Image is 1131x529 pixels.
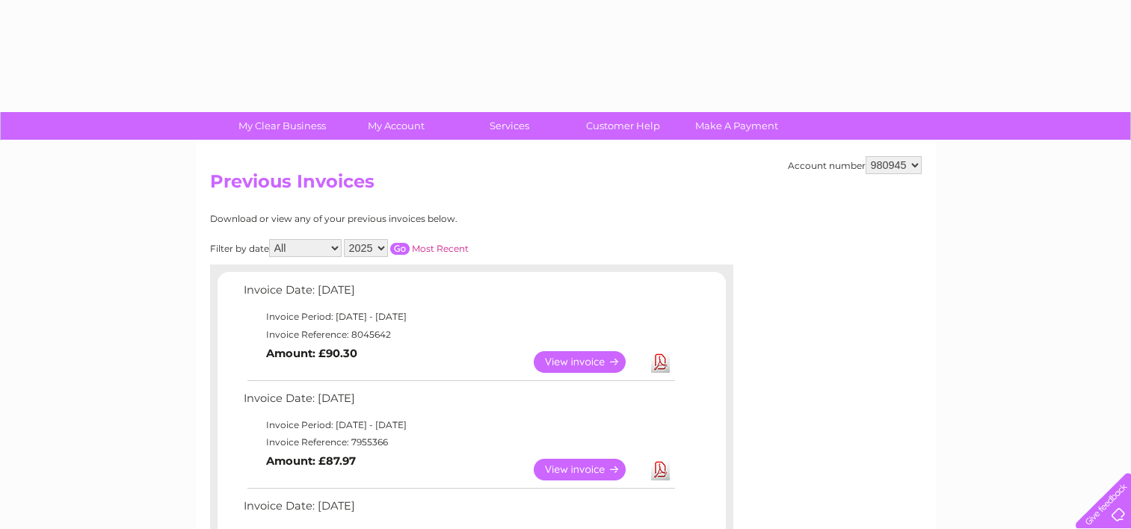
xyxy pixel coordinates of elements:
div: Account number [788,156,922,174]
a: View [534,459,644,480]
td: Invoice Reference: 8045642 [240,326,677,344]
td: Invoice Reference: 7955366 [240,433,677,451]
a: Most Recent [412,243,469,254]
a: Services [448,112,571,140]
div: Download or view any of your previous invoices below. [210,214,603,224]
td: Invoice Date: [DATE] [240,389,677,416]
a: View [534,351,644,373]
td: Invoice Period: [DATE] - [DATE] [240,308,677,326]
a: My Account [334,112,457,140]
b: Amount: £87.97 [266,454,356,468]
h2: Previous Invoices [210,171,922,199]
a: Customer Help [561,112,685,140]
td: Invoice Date: [DATE] [240,280,677,308]
a: Download [651,459,670,480]
td: Invoice Date: [DATE] [240,496,677,524]
td: Invoice Period: [DATE] - [DATE] [240,416,677,434]
a: My Clear Business [221,112,344,140]
a: Download [651,351,670,373]
a: Make A Payment [675,112,798,140]
div: Filter by date [210,239,603,257]
b: Amount: £90.30 [266,347,357,360]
